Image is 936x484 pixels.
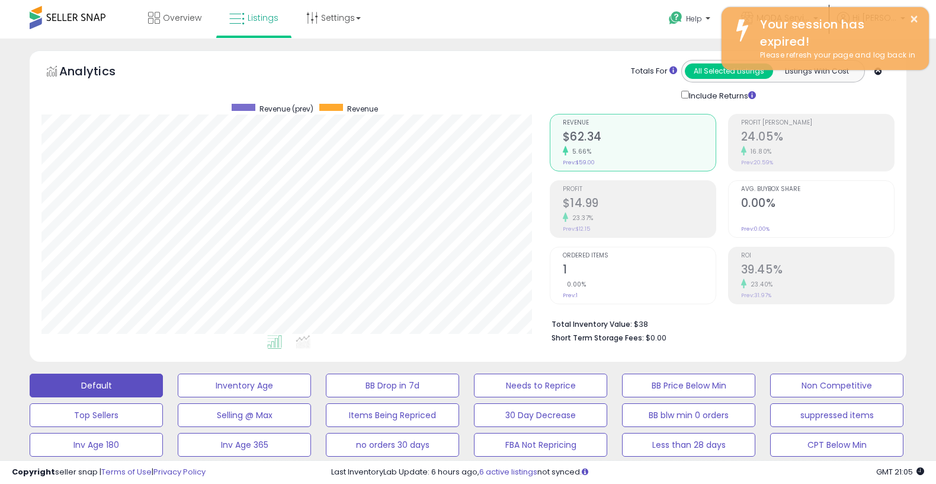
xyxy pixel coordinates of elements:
[770,374,903,397] button: Non Competitive
[741,263,894,279] h2: 39.45%
[770,403,903,427] button: suppressed items
[552,319,632,329] b: Total Inventory Value:
[12,467,206,478] div: seller snap | |
[30,433,163,457] button: Inv Age 180
[563,263,716,279] h2: 1
[259,104,313,114] span: Revenue (prev)
[479,466,537,477] a: 6 active listings
[12,466,55,477] strong: Copyright
[563,292,578,299] small: Prev: 1
[59,63,139,82] h5: Analytics
[326,374,459,397] button: BB Drop in 7d
[741,159,773,166] small: Prev: 20.59%
[474,374,607,397] button: Needs to Reprice
[686,14,702,24] span: Help
[741,130,894,146] h2: 24.05%
[248,12,278,24] span: Listings
[474,403,607,427] button: 30 Day Decrease
[326,403,459,427] button: Items Being Repriced
[563,186,716,193] span: Profit
[552,333,644,343] b: Short Term Storage Fees:
[563,120,716,126] span: Revenue
[622,403,755,427] button: BB blw min 0 orders
[646,332,666,343] span: $0.00
[563,159,595,166] small: Prev: $59.00
[770,433,903,457] button: CPT Below Min
[30,403,163,427] button: Top Sellers
[347,104,378,114] span: Revenue
[741,186,894,193] span: Avg. Buybox Share
[563,280,586,289] small: 0.00%
[331,467,924,478] div: Last InventoryLab Update: 6 hours ago, not synced.
[622,433,755,457] button: Less than 28 days
[751,50,920,61] div: Please refresh your page and log back in
[568,214,594,222] small: 23.37%
[622,374,755,397] button: BB Price Below Min
[876,466,924,477] span: 2025-08-16 21:05 GMT
[163,12,201,24] span: Overview
[751,16,920,50] div: Your session has expired!
[568,147,592,156] small: 5.66%
[772,63,861,79] button: Listings With Cost
[552,316,886,330] li: $38
[178,433,311,457] button: Inv Age 365
[563,130,716,146] h2: $62.34
[746,280,773,289] small: 23.40%
[474,433,607,457] button: FBA Not Repricing
[563,253,716,259] span: Ordered Items
[741,196,894,212] h2: 0.00%
[741,120,894,126] span: Profit [PERSON_NAME]
[563,225,590,233] small: Prev: $12.15
[685,63,773,79] button: All Selected Listings
[563,196,716,212] h2: $14.99
[741,225,770,233] small: Prev: 0.00%
[741,253,894,259] span: ROI
[178,374,311,397] button: Inventory Age
[659,2,722,39] a: Help
[746,147,772,156] small: 16.80%
[909,12,919,27] button: ×
[153,466,206,477] a: Privacy Policy
[30,374,163,397] button: Default
[741,292,771,299] small: Prev: 31.97%
[631,66,677,77] div: Totals For
[101,466,152,477] a: Terms of Use
[668,11,683,26] i: Get Help
[326,433,459,457] button: no orders 30 days
[178,403,311,427] button: Selling @ Max
[672,88,770,102] div: Include Returns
